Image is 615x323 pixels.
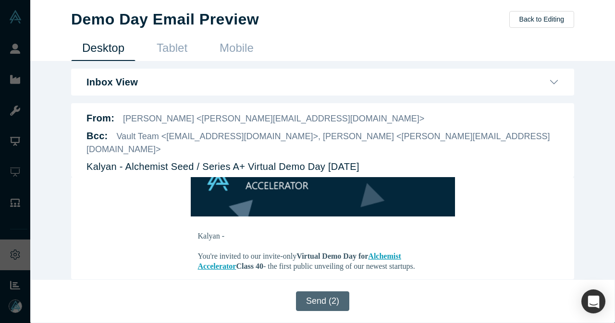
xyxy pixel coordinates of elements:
[111,75,315,93] a: Alchemist Accelerator
[111,74,361,94] div: You're invited to our invite-only - the first public unveiling of our newest startups.
[86,131,108,141] b: Bcc :
[509,11,574,28] button: Back to Editing
[123,114,424,123] span: [PERSON_NAME] <[PERSON_NAME][EMAIL_ADDRESS][DOMAIN_NAME]>
[86,159,359,174] p: Kalyan - Alchemist Seed / Series A+ Virtual Demo Day [DATE]
[146,38,198,61] a: Tablet
[296,291,349,311] button: Send (2)
[86,76,138,88] b: Inbox View
[209,38,265,61] a: Mobile
[71,10,259,28] h1: Demo Day Email Preview
[86,113,114,123] b: From:
[86,177,559,272] iframe: DemoDay Email Preview
[111,54,361,64] div: Kalyan -
[86,132,550,154] span: Vault Team <[EMAIL_ADDRESS][DOMAIN_NAME]>, [PERSON_NAME] <[PERSON_NAME][EMAIL_ADDRESS][DOMAIN_NAME]>
[111,75,315,93] strong: Virtual Demo Day for Class 40
[86,76,559,88] button: Inbox View
[71,38,135,61] a: Desktop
